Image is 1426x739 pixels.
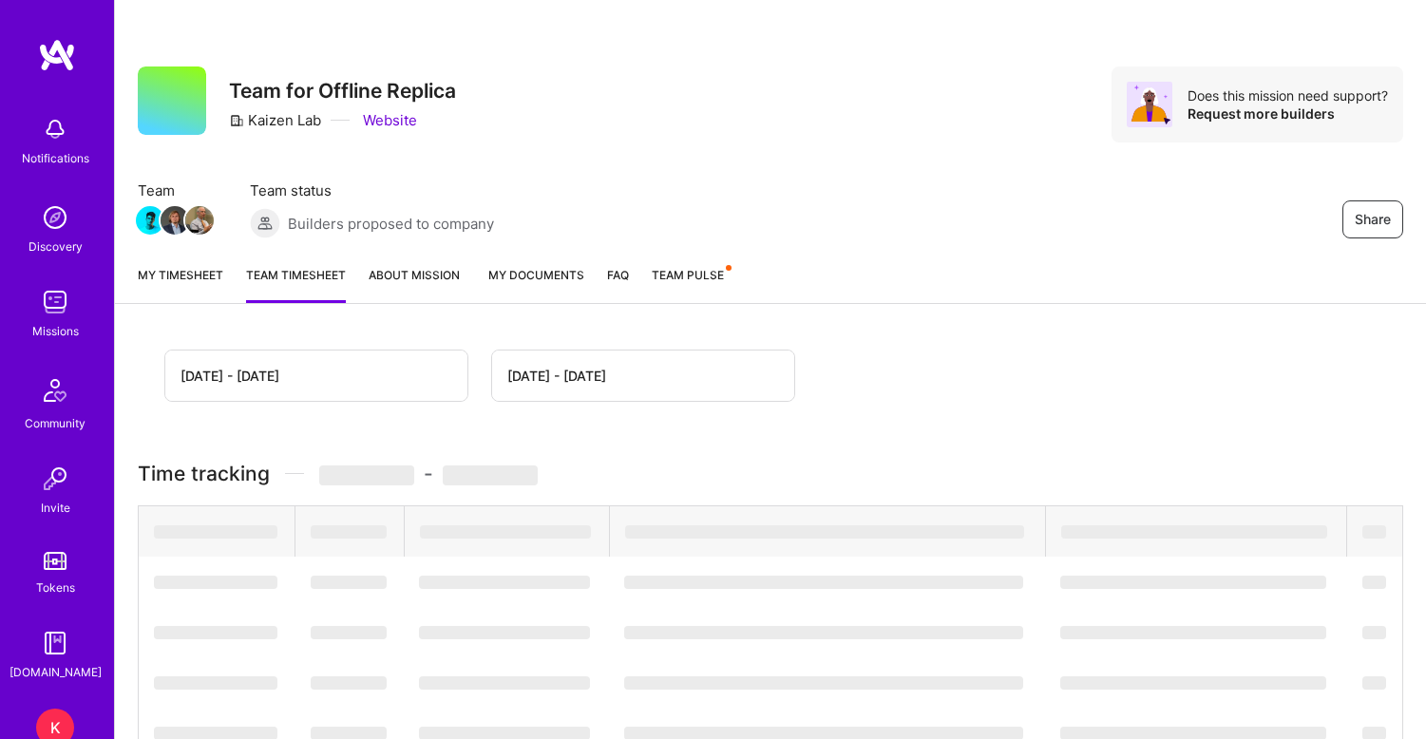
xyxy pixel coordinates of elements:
span: ‌ [319,465,414,485]
img: Builders proposed to company [250,208,280,238]
div: Discovery [29,237,83,256]
span: ‌ [419,576,590,589]
span: Share [1355,210,1391,229]
a: About Mission [369,265,460,303]
img: Invite [36,460,74,498]
span: ‌ [154,576,277,589]
a: Team Member Avatar [187,204,212,237]
a: Team timesheet [246,265,346,303]
span: ‌ [624,576,1023,589]
div: Does this mission need support? [1188,86,1388,104]
h3: Time tracking [138,462,1403,485]
a: Team Pulse [652,265,730,303]
img: Community [32,368,78,413]
img: logo [38,38,76,72]
i: icon CompanyGray [229,113,244,128]
div: Tokens [36,578,75,597]
a: Website [359,110,417,130]
h3: Team for Offline Replica [229,79,456,103]
span: ‌ [419,626,590,639]
img: Team Member Avatar [136,206,164,235]
a: FAQ [607,265,629,303]
span: ‌ [1362,525,1386,539]
span: ‌ [311,576,387,589]
span: - [319,462,538,485]
div: Community [25,413,86,433]
img: teamwork [36,283,74,321]
img: tokens [44,552,67,570]
div: Request more builders [1188,104,1388,123]
span: ‌ [625,525,1024,539]
span: ‌ [311,676,387,690]
div: Notifications [22,148,89,168]
span: ‌ [1061,525,1327,539]
span: ‌ [1060,626,1326,639]
a: My Documents [483,265,584,303]
span: ‌ [419,676,590,690]
span: Builders proposed to company [288,214,494,234]
span: ‌ [624,626,1023,639]
img: Team Member Avatar [161,206,189,235]
span: ‌ [1362,676,1386,690]
img: discovery [36,199,74,237]
span: ‌ [154,676,277,690]
a: Team Member Avatar [162,204,187,237]
span: ‌ [420,525,591,539]
img: Avatar [1127,82,1172,127]
img: bell [36,110,74,148]
button: Share [1342,200,1403,238]
span: ‌ [1060,576,1326,589]
span: ‌ [311,626,387,639]
span: Team [138,180,212,200]
span: Team Pulse [652,268,724,282]
a: My timesheet [138,265,223,303]
div: Missions [32,321,79,341]
a: Team Member Avatar [138,204,162,237]
img: guide book [36,624,74,662]
span: ‌ [311,525,387,539]
div: [DATE] - [DATE] [507,366,606,386]
div: [DATE] - [DATE] [181,366,279,386]
span: ‌ [624,676,1023,690]
span: My Documents [483,265,584,286]
span: ‌ [154,525,277,539]
div: [DOMAIN_NAME] [10,662,102,682]
span: ‌ [154,626,277,639]
span: Team status [250,180,494,200]
span: ‌ [1362,576,1386,589]
span: ‌ [1060,676,1326,690]
div: Invite [41,498,70,518]
span: ‌ [1362,626,1386,639]
img: Team Member Avatar [185,206,214,235]
span: ‌ [443,465,538,485]
div: Kaizen Lab [229,110,321,130]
